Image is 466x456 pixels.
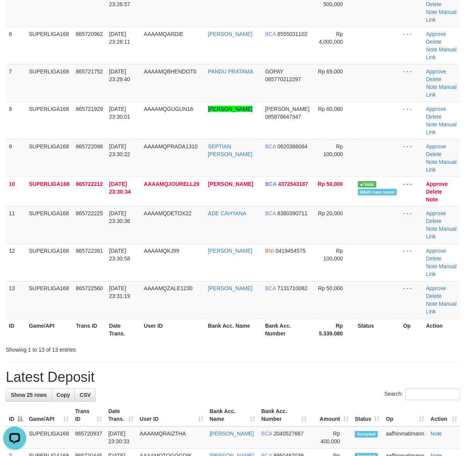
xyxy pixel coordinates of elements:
a: Manual Link [426,301,457,315]
a: [PERSON_NAME] [208,106,252,112]
a: Approve [426,248,446,254]
span: 865721752 [76,68,103,75]
th: Amount: activate to sort column ascending [310,405,352,427]
td: 865720937 [72,427,105,449]
span: AAAAMQARDIE [144,31,184,37]
span: BCA [261,431,272,437]
span: [DATE] 23:30:22 [109,143,130,157]
td: SUPERLIGA168 [26,177,73,206]
input: Search: [405,389,460,400]
th: Bank Acc. Number: activate to sort column ascending [258,405,310,427]
td: 12 [6,244,26,281]
td: 7 [6,64,26,102]
th: Game/API: activate to sort column ascending [26,405,72,427]
td: 10 [6,177,26,206]
span: Copy 085878647347 to clipboard [265,114,301,120]
span: AAAAMQKJ99 [144,248,180,254]
span: AAAAMQZALE1230 [144,286,193,292]
a: Delete [426,256,442,262]
th: User ID [141,319,205,341]
a: Manual Link [426,159,457,173]
span: AAAAMQDETOX22 [144,211,191,217]
span: Rp 50,000 [318,286,343,292]
td: [DATE] 23:30:33 [105,427,137,449]
th: Game/API [26,319,73,341]
span: Copy 0419454575 to clipboard [276,248,306,254]
a: Manual Link [426,9,457,23]
a: Note [426,46,438,53]
span: [DATE] 23:30:36 [109,211,130,225]
span: Valid transaction [358,181,376,188]
button: Open LiveChat chat widget [3,3,26,26]
h1: Latest Deposit [6,370,460,385]
th: Bank Acc. Number [262,319,313,341]
a: Delete [426,189,442,195]
span: BNI [265,248,274,254]
a: Delete [426,1,442,7]
th: Action: activate to sort column ascending [427,405,460,427]
span: Copy [56,392,70,398]
td: - - - [400,177,423,206]
span: AAAAMQBHENDOT0 [144,68,197,75]
th: Status [355,319,400,341]
div: Showing 1 to 13 of 13 entries [6,343,188,354]
td: 8 [6,102,26,139]
td: 9 [6,139,26,177]
span: 865722212 [76,181,103,187]
span: [DATE] 23:30:34 [109,181,131,195]
span: Copy 2040527667 to clipboard [274,431,304,437]
th: Op: activate to sort column ascending [383,405,428,427]
td: 6 [6,27,26,64]
td: - - - [400,139,423,177]
th: Bank Acc. Name [205,319,262,341]
a: Note [426,121,438,128]
td: SUPERLIGA168 [26,427,72,449]
a: Note [426,301,438,307]
a: Approve [426,286,446,292]
a: Manual Link [426,264,457,277]
th: Rp 5.339.080 [313,319,355,341]
span: GOPAY [265,68,283,75]
span: Show 25 rows [11,392,47,398]
a: Note [426,159,438,165]
a: [PERSON_NAME] [208,248,252,254]
span: BCA [265,143,276,150]
a: CSV [75,389,96,402]
span: CSV [80,392,91,398]
span: 865722391 [76,248,103,254]
a: Show 25 rows [6,389,52,402]
span: BCA [265,286,276,292]
a: [PERSON_NAME] [208,181,253,187]
span: Copy 8555031102 to clipboard [278,31,308,37]
a: Copy [51,389,75,402]
span: Rp 4,000,000 [319,31,343,45]
span: AAAAMQPRADA1310 [144,143,198,150]
td: SUPERLIGA168 [26,281,73,319]
td: - - - [400,27,423,64]
a: Approve [426,31,446,37]
td: - - - [400,206,423,244]
a: Manual Link [426,46,457,60]
th: Op [400,319,423,341]
span: BCA [265,181,277,187]
span: [DATE] 23:30:58 [109,248,130,262]
th: Trans ID [73,319,106,341]
span: [DATE] 23:29:40 [109,68,130,82]
span: BCA [265,211,276,217]
a: SEPTIAN [PERSON_NAME] [208,143,252,157]
td: 13 [6,281,26,319]
a: Delete [426,114,442,120]
td: SUPERLIGA168 [26,206,73,244]
a: ADE CAHYANA [208,211,246,217]
th: ID [6,319,26,341]
a: Note [426,84,438,90]
a: Delete [426,76,442,82]
td: - - - [400,102,423,139]
a: Note [426,226,438,232]
span: Rp 60,080 [318,106,343,112]
th: Date Trans. [106,319,141,341]
a: [PERSON_NAME] [208,286,252,292]
span: [PERSON_NAME] [265,106,310,112]
td: - - - [400,244,423,281]
th: Bank Acc. Name: activate to sort column ascending [207,405,258,427]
